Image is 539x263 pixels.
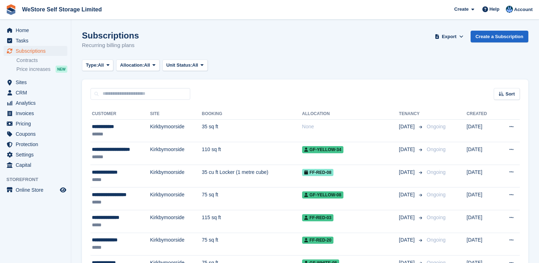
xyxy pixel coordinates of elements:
[4,36,67,46] a: menu
[16,160,58,170] span: Capital
[82,60,113,71] button: Type: All
[150,119,202,142] td: Kirkbymoorside
[82,41,139,50] p: Recurring billing plans
[98,62,104,69] span: All
[144,62,150,69] span: All
[16,119,58,129] span: Pricing
[4,46,67,56] a: menu
[4,108,67,118] a: menu
[150,165,202,187] td: Kirkbymoorside
[150,108,202,120] th: Site
[467,108,497,120] th: Created
[506,6,513,13] img: Joanne Goff
[4,139,67,149] a: menu
[4,185,67,195] a: menu
[150,210,202,233] td: Kirkbymoorside
[427,169,446,175] span: Ongoing
[4,150,67,160] a: menu
[120,62,144,69] span: Allocation:
[116,60,160,71] button: Allocation: All
[16,129,58,139] span: Coupons
[302,191,343,198] span: GF-YELLOW-08
[16,108,58,118] span: Invoices
[16,25,58,35] span: Home
[4,119,67,129] a: menu
[16,150,58,160] span: Settings
[86,62,98,69] span: Type:
[302,237,333,244] span: FF-RED-20
[4,77,67,87] a: menu
[16,98,58,108] span: Analytics
[427,146,446,152] span: Ongoing
[4,98,67,108] a: menu
[427,215,446,220] span: Ongoing
[427,237,446,243] span: Ongoing
[202,233,302,256] td: 75 sq ft
[467,165,497,187] td: [DATE]
[399,214,416,221] span: [DATE]
[442,33,456,40] span: Export
[202,142,302,165] td: 110 sq ft
[16,139,58,149] span: Protection
[16,46,58,56] span: Subscriptions
[467,142,497,165] td: [DATE]
[4,25,67,35] a: menu
[471,31,528,42] a: Create a Subscription
[202,187,302,210] td: 75 sq ft
[16,57,67,64] a: Contracts
[302,146,343,153] span: GF-YELLOW-34
[302,108,399,120] th: Allocation
[202,165,302,187] td: 35 cu ft Locker (1 metre cube)
[202,119,302,142] td: 35 sq ft
[427,124,446,129] span: Ongoing
[16,77,58,87] span: Sites
[6,4,16,15] img: stora-icon-8386f47178a22dfd0bd8f6a31ec36ba5ce8667c1dd55bd0f319d3a0aa187defe.svg
[467,210,497,233] td: [DATE]
[162,60,208,71] button: Unit Status: All
[427,192,446,197] span: Ongoing
[16,185,58,195] span: Online Store
[399,146,416,153] span: [DATE]
[59,186,67,194] a: Preview store
[16,36,58,46] span: Tasks
[467,187,497,210] td: [DATE]
[506,91,515,98] span: Sort
[467,119,497,142] td: [DATE]
[166,62,192,69] span: Unit Status:
[90,108,150,120] th: Customer
[302,123,399,130] div: None
[16,88,58,98] span: CRM
[4,88,67,98] a: menu
[399,123,416,130] span: [DATE]
[150,142,202,165] td: Kirkbymoorside
[16,66,51,73] span: Price increases
[4,129,67,139] a: menu
[16,65,67,73] a: Price increases NEW
[467,233,497,256] td: [DATE]
[4,160,67,170] a: menu
[82,31,139,40] h1: Subscriptions
[399,236,416,244] span: [DATE]
[302,214,333,221] span: FF-RED-03
[399,108,424,120] th: Tenancy
[399,169,416,176] span: [DATE]
[302,169,333,176] span: FF-RED-08
[56,66,67,73] div: NEW
[434,31,465,42] button: Export
[454,6,468,13] span: Create
[399,191,416,198] span: [DATE]
[489,6,499,13] span: Help
[192,62,198,69] span: All
[6,176,71,183] span: Storefront
[19,4,105,15] a: WeStore Self Storage Limited
[150,187,202,210] td: Kirkbymoorside
[202,210,302,233] td: 115 sq ft
[150,233,202,256] td: Kirkbymoorside
[514,6,533,13] span: Account
[202,108,302,120] th: Booking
